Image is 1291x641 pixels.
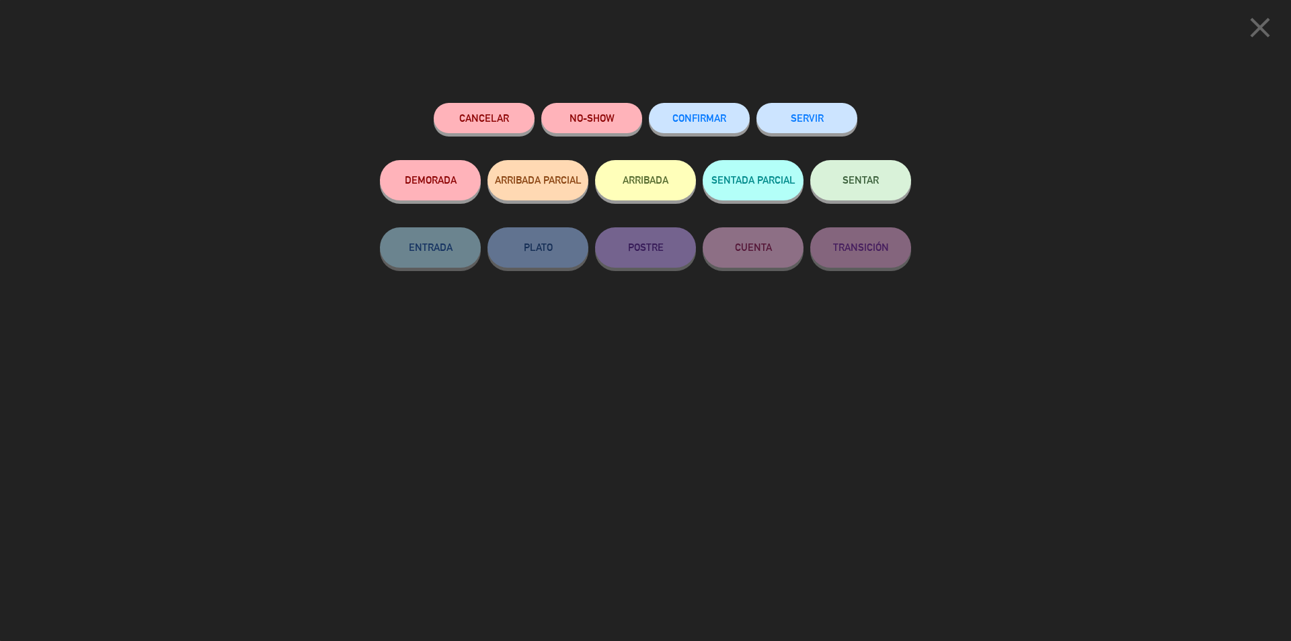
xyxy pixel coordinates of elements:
[843,174,879,186] span: SENTAR
[541,103,642,133] button: NO-SHOW
[810,160,911,200] button: SENTAR
[756,103,857,133] button: SERVIR
[672,112,726,124] span: CONFIRMAR
[380,160,481,200] button: DEMORADA
[487,160,588,200] button: ARRIBADA PARCIAL
[434,103,535,133] button: Cancelar
[487,227,588,268] button: PLATO
[595,160,696,200] button: ARRIBADA
[380,227,481,268] button: ENTRADA
[703,160,804,200] button: SENTADA PARCIAL
[495,174,582,186] span: ARRIBADA PARCIAL
[1239,10,1281,50] button: close
[595,227,696,268] button: POSTRE
[649,103,750,133] button: CONFIRMAR
[703,227,804,268] button: CUENTA
[1243,11,1277,44] i: close
[810,227,911,268] button: TRANSICIÓN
